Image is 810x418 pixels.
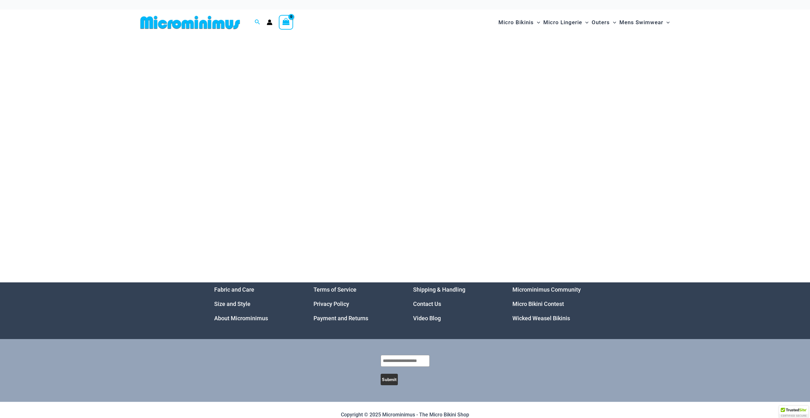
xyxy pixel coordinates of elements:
[413,286,465,293] a: Shipping & Handling
[542,13,590,32] a: Micro LingerieMenu ToggleMenu Toggle
[214,315,268,322] a: About Microminimus
[214,282,298,325] aside: Footer Widget 1
[313,286,356,293] a: Terms of Service
[619,14,663,31] span: Mens Swimwear
[413,315,441,322] a: Video Blog
[496,12,673,33] nav: Site Navigation
[413,282,497,325] nav: Menu
[610,14,616,31] span: Menu Toggle
[498,14,534,31] span: Micro Bikinis
[214,301,250,307] a: Size and Style
[313,301,349,307] a: Privacy Policy
[512,282,596,325] nav: Menu
[512,286,581,293] a: Microminimus Community
[313,282,397,325] nav: Menu
[534,14,540,31] span: Menu Toggle
[497,13,542,32] a: Micro BikinisMenu ToggleMenu Toggle
[512,282,596,325] aside: Footer Widget 4
[381,374,398,385] button: Submit
[267,19,272,25] a: Account icon link
[279,15,293,30] a: View Shopping Cart, empty
[582,14,588,31] span: Menu Toggle
[663,14,670,31] span: Menu Toggle
[779,406,808,418] div: TrustedSite Certified
[413,282,497,325] aside: Footer Widget 3
[255,18,260,26] a: Search icon link
[313,282,397,325] aside: Footer Widget 2
[618,13,671,32] a: Mens SwimwearMenu ToggleMenu Toggle
[590,13,618,32] a: OutersMenu ToggleMenu Toggle
[512,301,564,307] a: Micro Bikini Contest
[413,301,441,307] a: Contact Us
[138,15,243,30] img: MM SHOP LOGO FLAT
[313,315,368,322] a: Payment and Returns
[512,315,570,322] a: Wicked Weasel Bikinis
[592,14,610,31] span: Outers
[543,14,582,31] span: Micro Lingerie
[214,286,254,293] a: Fabric and Care
[214,282,298,325] nav: Menu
